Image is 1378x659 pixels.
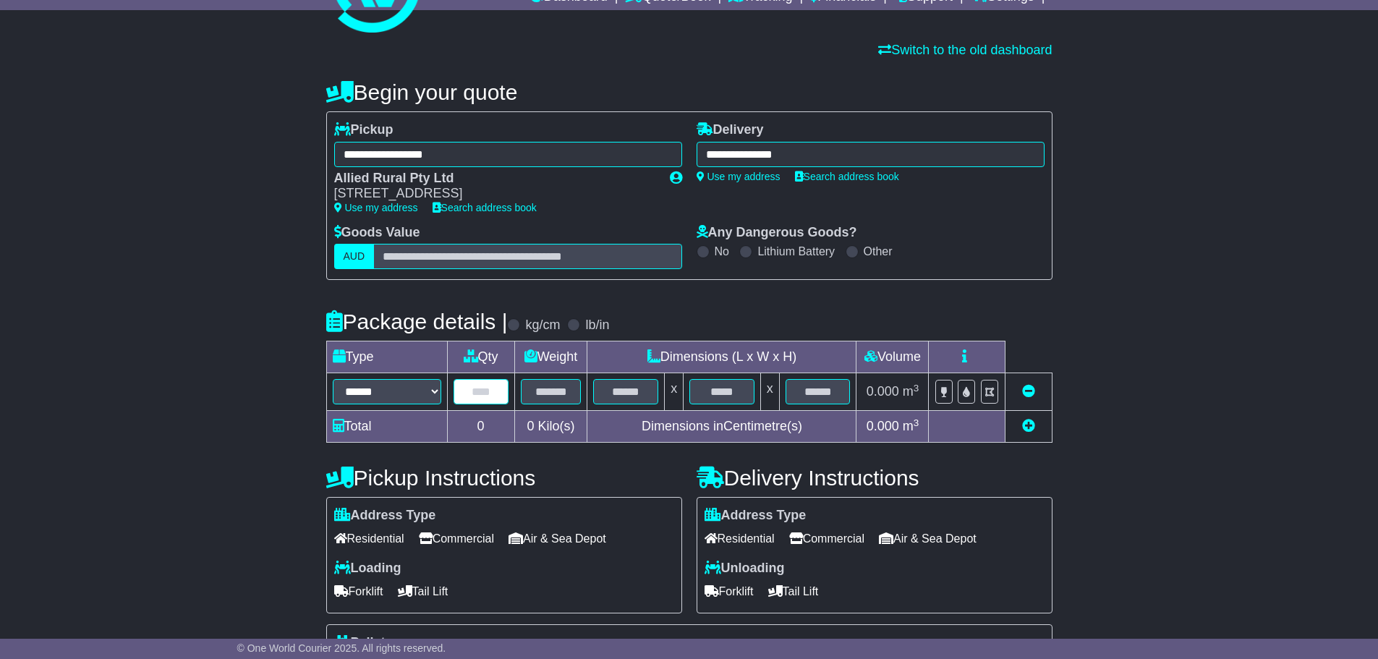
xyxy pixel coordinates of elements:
td: Kilo(s) [514,411,587,443]
label: lb/in [585,318,609,333]
td: Type [326,341,447,373]
span: Air & Sea Depot [879,527,977,550]
td: x [760,373,779,411]
td: Volume [856,341,929,373]
span: Residential [705,527,775,550]
td: x [665,373,684,411]
sup: 3 [914,417,919,428]
a: Search address book [433,202,537,213]
a: Remove this item [1022,384,1035,399]
a: Switch to the old dashboard [878,43,1052,57]
span: Air & Sea Depot [509,527,606,550]
span: Commercial [789,527,864,550]
label: Any Dangerous Goods? [697,225,857,241]
label: Pickup [334,122,394,138]
span: Forklift [705,580,754,603]
span: 0.000 [867,384,899,399]
td: Dimensions (L x W x H) [587,341,856,373]
a: Add new item [1022,419,1035,433]
span: 0 [527,419,534,433]
div: Allied Rural Pty Ltd [334,171,655,187]
label: Lithium Battery [757,245,835,258]
span: Forklift [334,580,383,603]
td: Dimensions in Centimetre(s) [587,411,856,443]
h4: Delivery Instructions [697,466,1052,490]
span: m [903,419,919,433]
div: [STREET_ADDRESS] [334,186,655,202]
label: Goods Value [334,225,420,241]
span: Tail Lift [398,580,448,603]
td: 0 [447,411,514,443]
td: Qty [447,341,514,373]
sup: 3 [914,383,919,394]
td: Weight [514,341,587,373]
span: Residential [334,527,404,550]
label: Delivery [697,122,764,138]
a: Search address book [795,171,899,182]
label: Address Type [334,508,436,524]
h4: Package details | [326,310,508,333]
span: 0.000 [867,419,899,433]
label: Address Type [705,508,807,524]
label: Pallet [334,635,386,651]
span: © One World Courier 2025. All rights reserved. [237,642,446,654]
label: Unloading [705,561,785,577]
label: No [715,245,729,258]
span: Tail Lift [768,580,819,603]
h4: Pickup Instructions [326,466,682,490]
h4: Begin your quote [326,80,1052,104]
label: Loading [334,561,401,577]
span: Commercial [419,527,494,550]
span: m [903,384,919,399]
label: AUD [334,244,375,269]
td: Total [326,411,447,443]
a: Use my address [697,171,781,182]
label: Other [864,245,893,258]
label: kg/cm [525,318,560,333]
a: Use my address [334,202,418,213]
